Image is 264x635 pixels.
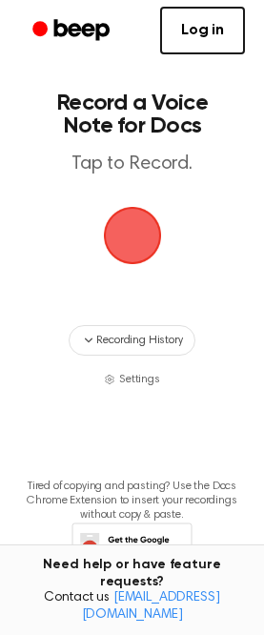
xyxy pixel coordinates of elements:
[96,332,182,349] span: Recording History
[82,591,220,622] a: [EMAIL_ADDRESS][DOMAIN_NAME]
[11,590,253,624] span: Contact us
[34,92,230,137] h1: Record a Voice Note for Docs
[69,325,194,356] button: Recording History
[160,7,245,54] a: Log in
[15,480,249,522] p: Tired of copying and pasting? Use the Docs Chrome Extension to insert your recordings without cop...
[104,371,160,388] button: Settings
[119,371,160,388] span: Settings
[19,12,127,50] a: Beep
[34,153,230,176] p: Tap to Record.
[104,207,161,264] img: Beep Logo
